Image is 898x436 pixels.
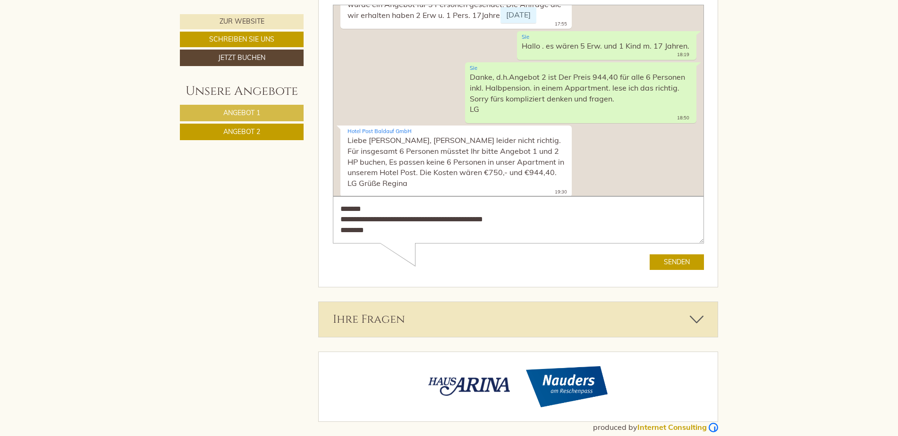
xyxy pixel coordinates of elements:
div: Hotel Post Baldauf GmbH [15,123,234,130]
small: 18:50 [137,110,356,117]
div: Ihre Fragen [319,302,718,337]
small: 18:19 [189,47,356,53]
div: Danke, d.h.Angebot 2 ist Der Preis 944,40 für alle 6 Personen inkl. Halbpension. in einem Appartm... [132,58,364,118]
div: Sie [189,28,356,36]
button: Senden [317,250,371,265]
a: Internet Consulting [637,422,718,432]
div: [DATE] [168,2,203,18]
b: Internet Consulting [637,422,707,432]
span: Angebot 1 [223,109,260,117]
span: Angebot 2 [223,127,260,136]
a: Jetzt buchen [180,50,304,66]
div: Unsere Angebote [180,83,304,100]
div: Liebe [PERSON_NAME], [PERSON_NAME] leider nicht richtig. Für insgesamt 6 Personen müsstet Ihr bit... [8,121,239,193]
img: Logo Internet Consulting [709,423,718,432]
small: 19:30 [15,184,234,191]
div: Hallo . es wären 5 Erw. und 1 Kind m. 17 Jahren. [184,26,364,55]
a: Schreiben Sie uns [180,32,304,47]
div: produced by [180,422,718,433]
div: Sie [137,59,356,67]
a: Zur Website [180,14,304,29]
